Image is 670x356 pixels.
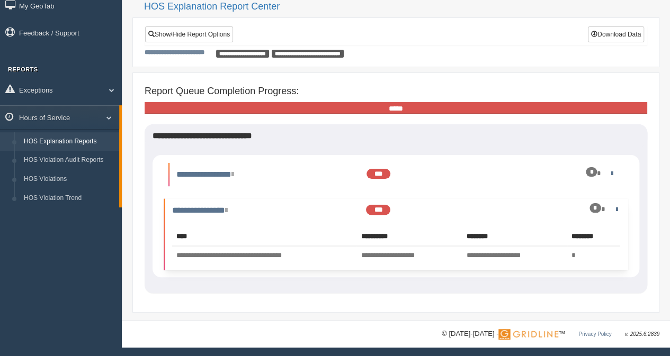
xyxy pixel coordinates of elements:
[498,329,558,340] img: Gridline
[164,198,628,270] li: Expand
[168,163,623,186] li: Expand
[588,26,644,42] button: Download Data
[625,331,659,337] span: v. 2025.6.2839
[144,2,659,12] h2: HOS Explanation Report Center
[145,86,647,97] h4: Report Queue Completion Progress:
[578,331,611,337] a: Privacy Policy
[19,170,119,189] a: HOS Violations
[19,151,119,170] a: HOS Violation Audit Reports
[19,189,119,208] a: HOS Violation Trend
[145,26,233,42] a: Show/Hide Report Options
[19,132,119,151] a: HOS Explanation Reports
[442,328,659,340] div: © [DATE]-[DATE] - ™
